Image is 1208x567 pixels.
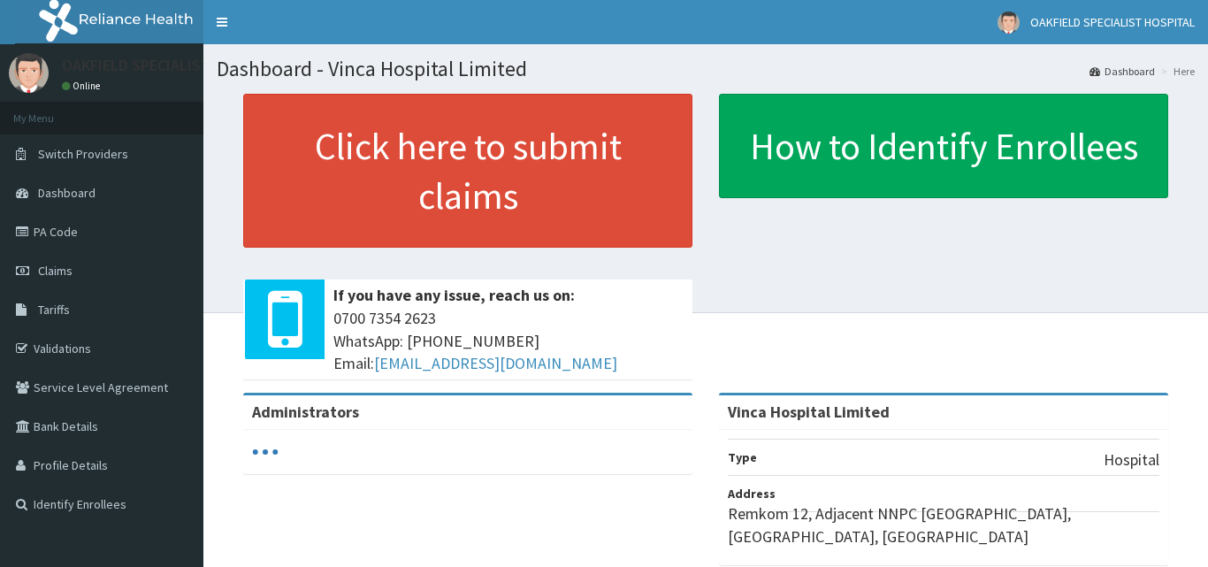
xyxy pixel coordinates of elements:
strong: Vinca Hospital Limited [728,402,890,422]
li: Here [1157,64,1195,79]
b: Type [728,449,757,465]
span: OAKFIELD SPECIALIST HOSPITAL [1030,14,1195,30]
b: Address [728,486,776,502]
h1: Dashboard - Vinca Hospital Limited [217,57,1195,80]
p: OAKFIELD SPECIALIST HOSPITAL [62,57,283,73]
span: Dashboard [38,185,96,201]
a: Click here to submit claims [243,94,692,248]
p: Remkom 12, Adjacent NNPC [GEOGRAPHIC_DATA], [GEOGRAPHIC_DATA], [GEOGRAPHIC_DATA] [728,502,1159,548]
span: Switch Providers [38,146,128,162]
span: Tariffs [38,302,70,318]
b: Administrators [252,402,359,422]
b: If you have any issue, reach us on: [333,285,575,305]
svg: audio-loading [252,439,279,465]
img: User Image [9,53,49,93]
a: How to Identify Enrollees [719,94,1168,198]
span: 0700 7354 2623 WhatsApp: [PHONE_NUMBER] Email: [333,307,684,375]
a: Dashboard [1089,64,1155,79]
img: User Image [998,11,1020,34]
p: Hospital [1104,448,1159,471]
a: Online [62,80,104,92]
a: [EMAIL_ADDRESS][DOMAIN_NAME] [374,353,617,373]
span: Claims [38,263,73,279]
